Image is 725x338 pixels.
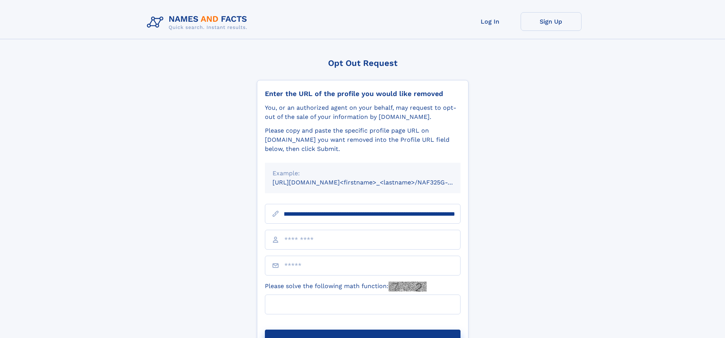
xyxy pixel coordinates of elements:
[265,103,460,122] div: You, or an authorized agent on your behalf, may request to opt-out of the sale of your informatio...
[521,12,582,31] a: Sign Up
[144,12,253,33] img: Logo Names and Facts
[460,12,521,31] a: Log In
[272,179,475,186] small: [URL][DOMAIN_NAME]<firstname>_<lastname>/NAF325G-xxxxxxxx
[265,126,460,154] div: Please copy and paste the specific profile page URL on [DOMAIN_NAME] you want removed into the Pr...
[265,282,427,292] label: Please solve the following math function:
[257,58,468,68] div: Opt Out Request
[265,90,460,98] div: Enter the URL of the profile you would like removed
[272,169,453,178] div: Example:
